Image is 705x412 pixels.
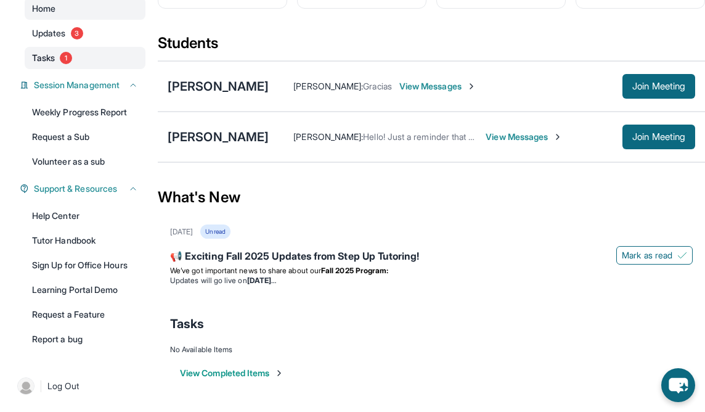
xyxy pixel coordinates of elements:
button: Join Meeting [622,125,695,149]
img: Mark as read [677,250,687,260]
a: Request a Feature [25,303,145,326]
li: Updates will go live on [170,276,693,286]
img: user-img [17,377,35,395]
span: Updates [32,27,66,39]
span: [PERSON_NAME] : [293,131,363,142]
div: [DATE] [170,227,193,237]
span: Tasks [32,52,55,64]
a: Updates3 [25,22,145,44]
button: Support & Resources [29,183,138,195]
button: chat-button [661,368,695,402]
div: What's New [158,170,705,225]
span: Tasks [170,315,204,332]
button: Session Management [29,79,138,91]
div: Students [158,33,705,60]
span: Session Management [34,79,120,91]
a: Tasks1 [25,47,145,69]
div: Unread [200,225,230,239]
button: Join Meeting [622,74,695,99]
span: [PERSON_NAME] : [293,81,363,91]
button: Mark as read [616,246,693,265]
a: |Log Out [12,373,145,400]
div: [PERSON_NAME] [168,78,269,95]
strong: Fall 2025 Program: [321,266,388,275]
span: Home [32,2,55,15]
span: Log Out [47,380,79,392]
a: Help Center [25,205,145,227]
span: Support & Resources [34,183,117,195]
a: Report a bug [25,328,145,350]
span: | [39,379,43,393]
span: View Messages [399,80,476,93]
div: [PERSON_NAME] [168,128,269,146]
a: Tutor Handbook [25,229,145,252]
a: Sign Up for Office Hours [25,254,145,276]
a: Request a Sub [25,126,145,148]
strong: [DATE] [247,276,276,285]
img: Chevron-Right [467,81,476,91]
a: Volunteer as a sub [25,150,145,173]
a: Learning Portal Demo [25,279,145,301]
span: 1 [60,52,72,64]
span: Mark as read [622,249,672,262]
button: View Completed Items [180,367,284,379]
div: No Available Items [170,345,693,355]
img: Chevron-Right [553,132,563,142]
span: Join Meeting [632,133,685,141]
span: Join Meeting [632,83,685,90]
span: We’ve got important news to share about our [170,266,321,275]
a: Weekly Progress Report [25,101,145,123]
span: View Messages [486,131,563,143]
div: 📢 Exciting Fall 2025 Updates from Step Up Tutoring! [170,249,693,266]
span: Gracias [363,81,392,91]
span: 3 [71,27,83,39]
span: Hello! Just a reminder that we have tutoring [DATE] at 5:00pm ⭐️ [363,131,618,142]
